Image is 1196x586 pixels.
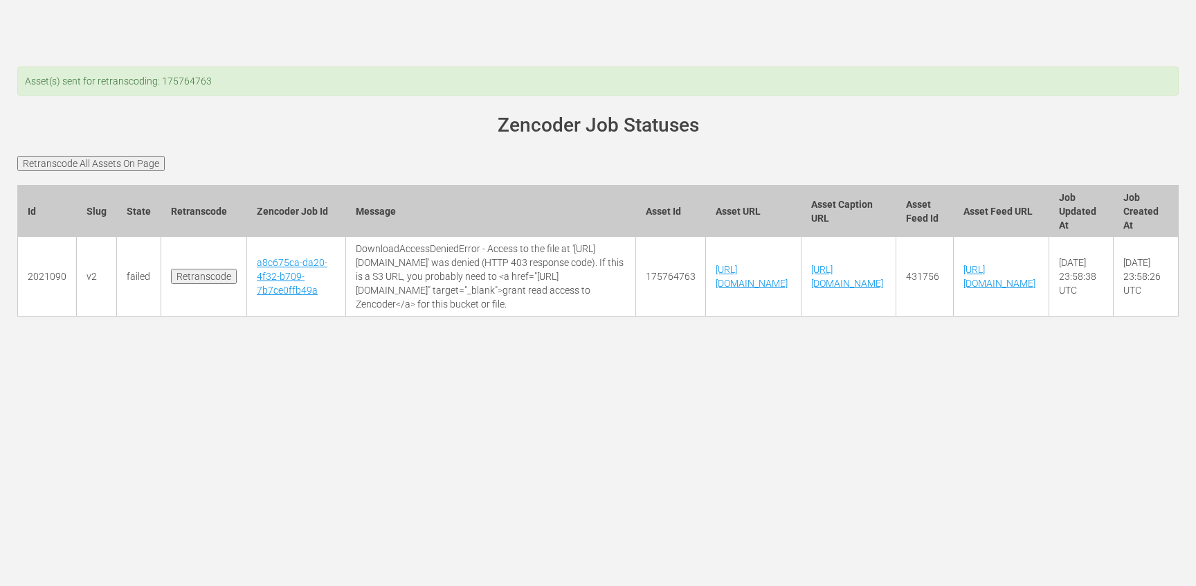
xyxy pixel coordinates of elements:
div: Asset(s) sent for retranscoding: 175764763 [17,66,1179,96]
td: failed [117,237,161,317]
th: Retranscode [161,185,247,237]
th: Asset Feed Id [896,185,954,237]
th: Asset URL [706,185,801,237]
td: 175764763 [636,237,706,317]
input: Retranscode All Assets On Page [17,156,165,171]
td: 2021090 [18,237,77,317]
th: Slug [77,185,117,237]
a: [URL][DOMAIN_NAME] [811,264,883,289]
th: Message [345,185,636,237]
td: 431756 [896,237,954,317]
td: v2 [77,237,117,317]
th: Asset Feed URL [954,185,1049,237]
th: State [117,185,161,237]
th: Job Updated At [1049,185,1114,237]
td: [DATE] 23:58:38 UTC [1049,237,1114,317]
th: Zencoder Job Id [247,185,346,237]
td: [DATE] 23:58:26 UTC [1114,237,1179,317]
a: a8c675ca-da20-4f32-b709-7b7ce0ffb49a [257,257,327,296]
h1: Zencoder Job Statuses [37,115,1159,136]
th: Asset Id [636,185,706,237]
a: [URL][DOMAIN_NAME] [963,264,1035,289]
input: Retranscode [171,269,237,284]
a: [URL][DOMAIN_NAME] [716,264,788,289]
th: Id [18,185,77,237]
td: DownloadAccessDeniedError - Access to the file at '[URL][DOMAIN_NAME]' was denied (HTTP 403 respo... [345,237,636,317]
th: Asset Caption URL [801,185,896,237]
th: Job Created At [1114,185,1179,237]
